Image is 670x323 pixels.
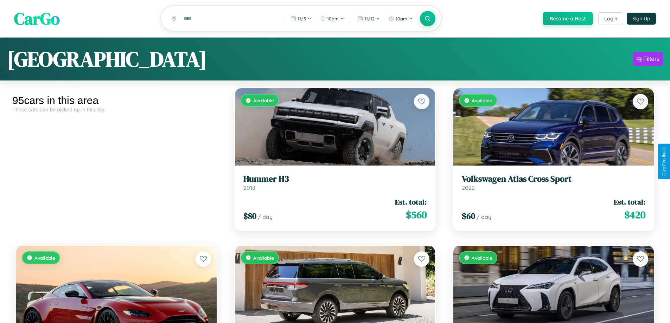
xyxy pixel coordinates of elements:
[258,213,273,220] span: / day
[243,174,427,184] h3: Hummer H3
[627,13,656,25] button: Sign Up
[406,208,427,222] span: $ 560
[354,13,384,24] button: 11/12
[624,208,645,222] span: $ 420
[364,16,375,21] span: 11 / 12
[462,174,645,184] h3: Volkswagen Atlas Cross Sport
[462,184,475,191] span: 2022
[643,56,659,63] div: Filters
[327,16,339,21] span: 10am
[543,12,593,25] button: Become a Host
[12,106,221,112] div: These cars can be picked up in this city.
[317,13,348,24] button: 10am
[472,97,492,103] span: Available
[253,255,274,261] span: Available
[633,52,663,66] button: Filters
[287,13,315,24] button: 11/5
[462,210,475,222] span: $ 60
[243,184,255,191] span: 2018
[472,255,492,261] span: Available
[34,255,55,261] span: Available
[662,147,666,176] div: Give Feedback
[462,174,645,191] a: Volkswagen Atlas Cross Sport2022
[396,16,407,21] span: 10am
[243,174,427,191] a: Hummer H32018
[477,213,491,220] span: / day
[14,7,60,30] span: CarGo
[614,197,645,207] span: Est. total:
[298,16,306,21] span: 11 / 5
[253,97,274,103] span: Available
[598,12,623,25] button: Login
[7,45,207,73] h1: [GEOGRAPHIC_DATA]
[385,13,416,24] button: 10am
[12,95,221,106] div: 95 cars in this area
[395,197,427,207] span: Est. total:
[243,210,256,222] span: $ 80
